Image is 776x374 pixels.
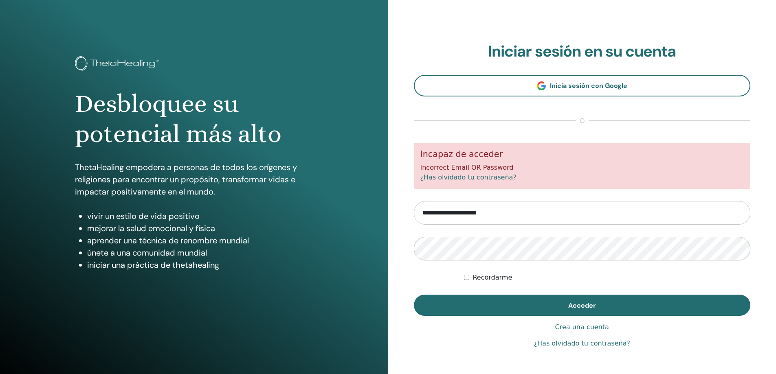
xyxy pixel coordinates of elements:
a: ¿Has olvidado tu contraseña? [534,339,630,348]
p: ThetaHealing empodera a personas de todos los orígenes y religiones para encontrar un propósito, ... [75,161,313,198]
h2: Iniciar sesión en su cuenta [414,42,751,61]
li: vivir un estilo de vida positivo [87,210,313,222]
h1: Desbloquee su potencial más alto [75,89,313,149]
a: Crea una cuenta [555,322,609,332]
span: Inicia sesión con Google [550,81,627,90]
button: Acceder [414,295,751,316]
li: iniciar una práctica de thetahealing [87,259,313,271]
div: Incorrect Email OR Password [414,143,751,189]
div: Mantenerme autenticado indefinidamente o hasta cerrar la sesión manualmente [464,273,750,282]
li: aprender una técnica de renombre mundial [87,234,313,247]
span: Acceder [568,301,596,310]
label: Recordarme [473,273,512,282]
span: o [576,116,589,126]
li: únete a una comunidad mundial [87,247,313,259]
h5: Incapaz de acceder [420,149,744,160]
li: mejorar la salud emocional y física [87,222,313,234]
a: ¿Has olvidado tu contraseña? [420,173,517,181]
a: Inicia sesión con Google [414,75,751,96]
